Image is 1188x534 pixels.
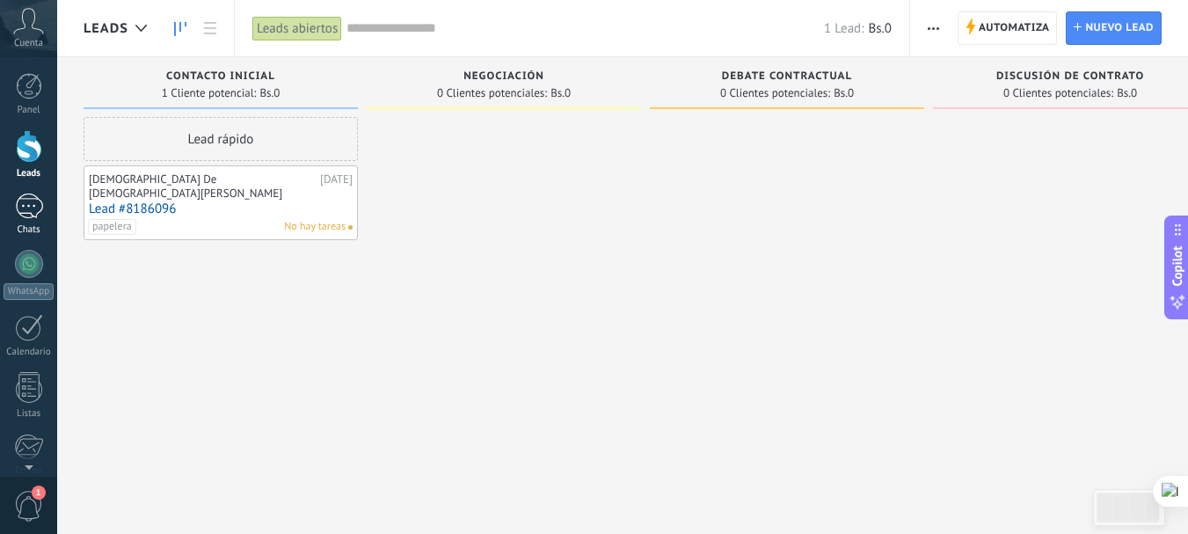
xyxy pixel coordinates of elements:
[720,88,830,99] span: 0 Clientes potenciales:
[259,88,280,99] span: Bs.0
[89,201,353,216] a: Lead #8186096
[84,20,128,37] span: Leads
[89,172,316,200] div: [DEMOGRAPHIC_DATA] De [DEMOGRAPHIC_DATA][PERSON_NAME]
[1169,245,1186,286] span: Copilot
[375,70,632,85] div: Negociación
[84,117,358,161] div: Lead rápido
[463,70,544,83] span: Negociación
[348,225,353,230] span: No hay nada asignado
[284,219,346,235] span: No hay tareas
[4,224,55,236] div: Chats
[4,168,55,179] div: Leads
[868,20,891,37] span: Bs.0
[320,172,353,200] div: [DATE]
[252,16,342,41] div: Leads abiertos
[162,88,257,99] span: 1 Cliente potencial:
[824,20,864,37] span: 1 Lead:
[996,70,1144,83] span: Discusión de contrato
[195,11,225,46] a: Lista
[1085,12,1154,44] span: Nuevo lead
[4,283,54,300] div: WhatsApp
[92,70,349,85] div: Contacto inicial
[659,70,915,85] div: Debate contractual
[165,11,195,46] a: Leads
[550,88,571,99] span: Bs.0
[722,70,852,83] span: Debate contractual
[958,11,1058,45] a: Automatiza
[4,347,55,358] div: Calendario
[979,12,1050,44] span: Automatiza
[437,88,547,99] span: 0 Clientes potenciales:
[4,105,55,116] div: Panel
[88,219,136,235] span: papelera
[4,408,55,420] div: Listas
[32,486,46,500] span: 1
[1117,88,1137,99] span: Bs.0
[14,38,43,49] span: Cuenta
[1003,88,1113,99] span: 0 Clientes potenciales:
[834,88,854,99] span: Bs.0
[921,11,946,45] button: Más
[1066,11,1162,45] a: Nuevo lead
[166,70,275,83] span: Contacto inicial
